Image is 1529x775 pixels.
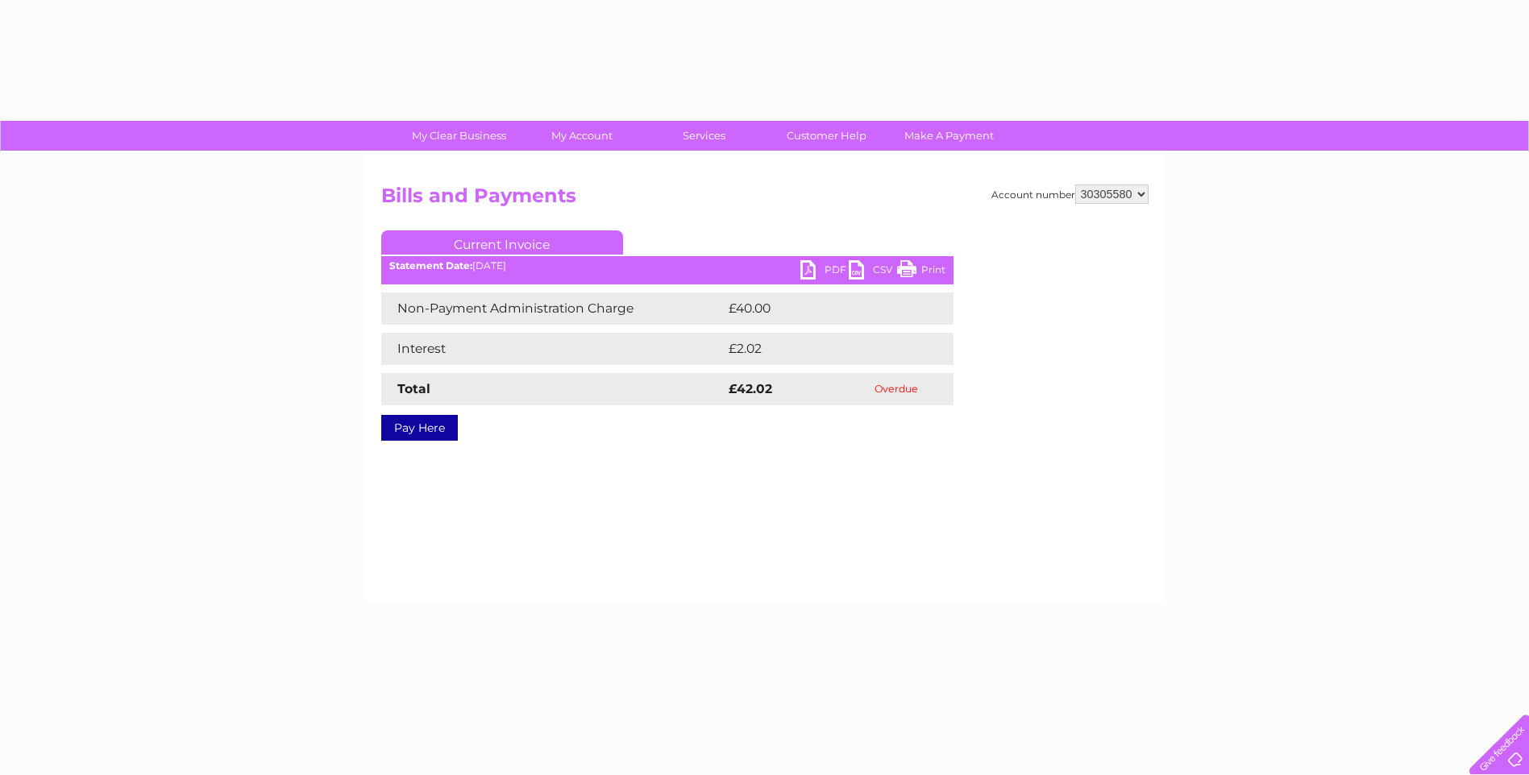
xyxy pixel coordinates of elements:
strong: £42.02 [729,381,772,396]
b: Statement Date: [389,259,472,271]
a: My Clear Business [393,121,526,151]
a: Print [897,260,945,284]
a: PDF [800,260,849,284]
td: £40.00 [725,292,922,325]
td: Interest [381,333,725,365]
h2: Bills and Payments [381,184,1149,215]
strong: Total [397,381,430,396]
a: Pay Here [381,415,458,441]
td: Non-Payment Administration Charge [381,292,725,325]
a: Customer Help [760,121,893,151]
a: CSV [849,260,897,284]
div: Account number [991,184,1149,204]
a: Services [638,121,771,151]
a: Make A Payment [883,121,1016,151]
a: Current Invoice [381,230,623,255]
a: My Account [515,121,648,151]
td: Overdue [839,373,954,405]
td: £2.02 [725,333,916,365]
div: [DATE] [381,260,954,271]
